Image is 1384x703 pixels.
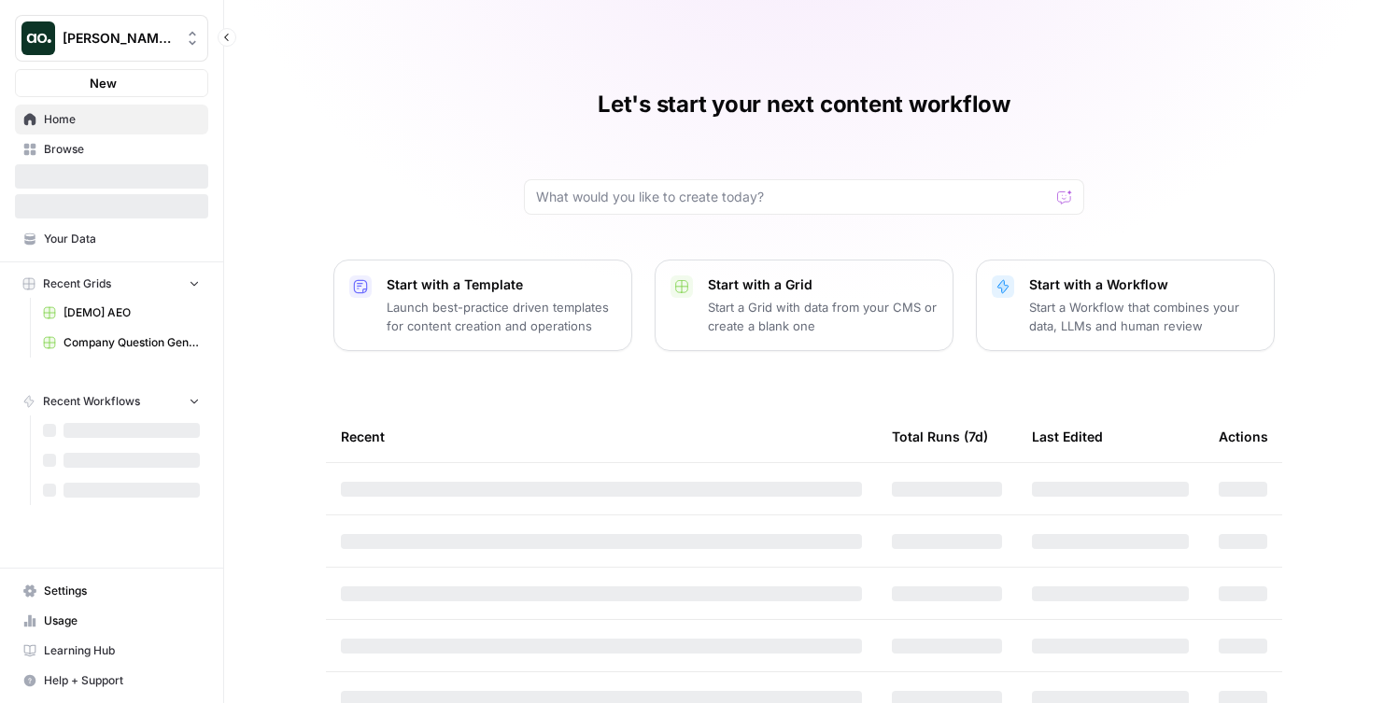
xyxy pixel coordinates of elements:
[1219,411,1268,462] div: Actions
[44,111,200,128] span: Home
[15,576,208,606] a: Settings
[341,411,862,462] div: Recent
[1029,275,1259,294] p: Start with a Workflow
[598,90,1010,120] h1: Let's start your next content workflow
[64,304,200,321] span: [DEMO] AEO
[44,672,200,689] span: Help + Support
[15,15,208,62] button: Workspace: Dillon Test
[64,334,200,351] span: Company Question Generation
[15,270,208,298] button: Recent Grids
[1029,298,1259,335] p: Start a Workflow that combines your data, LLMs and human review
[15,606,208,636] a: Usage
[43,275,111,292] span: Recent Grids
[387,275,616,294] p: Start with a Template
[90,74,117,92] span: New
[15,134,208,164] a: Browse
[15,636,208,666] a: Learning Hub
[15,224,208,254] a: Your Data
[708,275,938,294] p: Start with a Grid
[44,612,200,629] span: Usage
[708,298,938,335] p: Start a Grid with data from your CMS or create a blank one
[43,393,140,410] span: Recent Workflows
[21,21,55,55] img: Dillon Test Logo
[892,411,988,462] div: Total Runs (7d)
[655,260,953,351] button: Start with a GridStart a Grid with data from your CMS or create a blank one
[15,105,208,134] a: Home
[387,298,616,335] p: Launch best-practice driven templates for content creation and operations
[44,583,200,599] span: Settings
[35,328,208,358] a: Company Question Generation
[63,29,176,48] span: [PERSON_NAME] Test
[44,231,200,247] span: Your Data
[35,298,208,328] a: [DEMO] AEO
[44,141,200,158] span: Browse
[15,387,208,415] button: Recent Workflows
[15,666,208,696] button: Help + Support
[44,642,200,659] span: Learning Hub
[333,260,632,351] button: Start with a TemplateLaunch best-practice driven templates for content creation and operations
[536,188,1050,206] input: What would you like to create today?
[15,69,208,97] button: New
[976,260,1275,351] button: Start with a WorkflowStart a Workflow that combines your data, LLMs and human review
[1032,411,1103,462] div: Last Edited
